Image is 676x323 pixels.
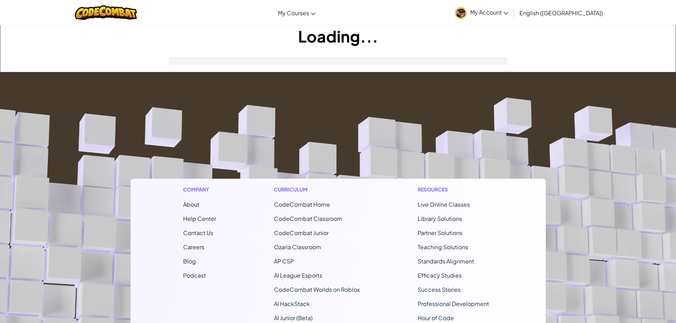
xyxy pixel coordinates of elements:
[274,201,330,208] span: CodeCombat Home
[183,201,199,208] a: About
[183,272,206,279] a: Podcast
[520,9,603,17] span: English ([GEOGRAPHIC_DATA])
[274,215,342,222] a: CodeCombat Classroom
[183,229,213,236] span: Contact Us
[274,272,322,279] a: AI League Esports
[451,1,512,24] a: My Account
[274,257,294,265] a: AP CSP
[455,7,467,19] img: avatar
[418,243,468,251] a: Teaching Solutions
[516,3,606,22] a: English ([GEOGRAPHIC_DATA])
[278,9,309,17] span: My Courses
[274,314,313,322] a: AI Junior (Beta)
[418,215,462,222] a: Library Solutions
[274,3,319,22] a: My Courses
[418,272,462,279] a: Efficacy Studies
[418,314,454,322] a: Hour of Code
[183,186,216,193] h1: Company
[183,257,196,265] a: Blog
[418,229,462,236] a: Partner Solutions
[418,286,461,293] a: Success Stories
[470,9,508,16] span: My Account
[0,25,676,47] h1: Loading...
[418,186,493,193] h1: Resources
[274,300,310,307] a: AI HackStack
[274,286,360,293] a: CodeCombat Worlds on Roblox
[274,186,360,193] h1: Curriculum
[418,201,470,208] a: Live Online Classes
[75,5,137,20] img: CodeCombat logo
[274,229,329,236] a: CodeCombat Junior
[183,215,216,222] a: Help Center
[418,257,474,265] a: Standards Alignment
[274,243,321,251] a: Ozaria Classroom
[418,300,489,307] a: Professional Development
[183,243,204,251] a: Careers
